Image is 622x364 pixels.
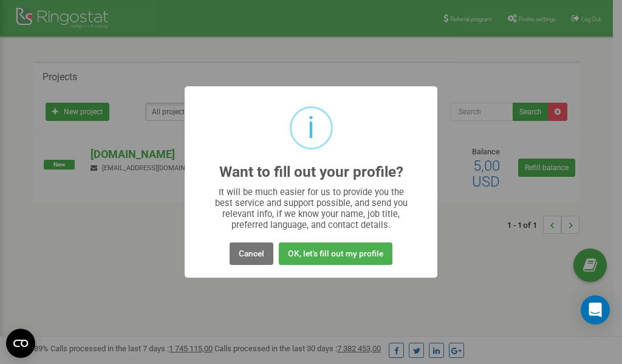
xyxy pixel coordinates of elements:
div: i [307,108,315,148]
div: It will be much easier for us to provide you the best service and support possible, and send you ... [209,187,414,230]
h2: Want to fill out your profile? [219,164,403,180]
button: Open CMP widget [6,329,35,358]
button: OK, let's fill out my profile [279,242,392,265]
button: Cancel [230,242,273,265]
div: Open Intercom Messenger [581,295,610,325]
